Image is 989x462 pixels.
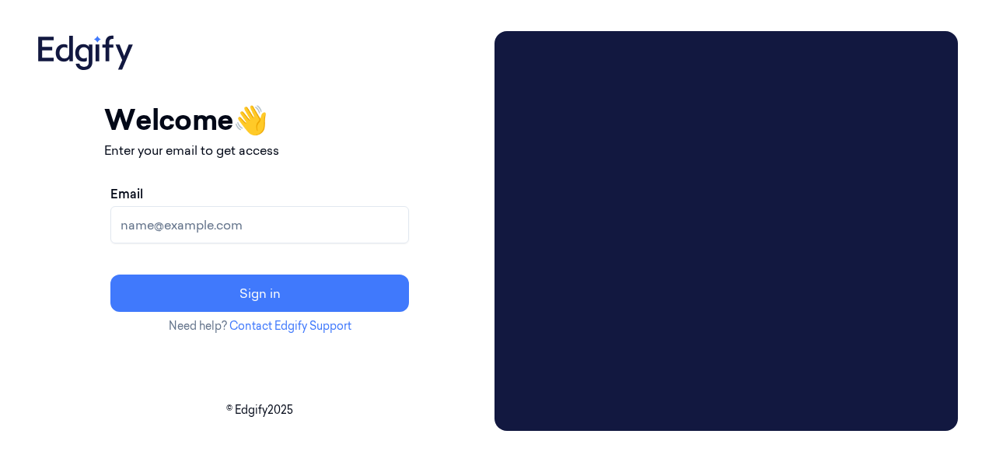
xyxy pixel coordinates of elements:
[104,141,415,159] p: Enter your email to get access
[110,184,143,203] label: Email
[31,402,488,418] p: © Edgify 2025
[110,275,409,312] button: Sign in
[110,206,409,243] input: name@example.com
[104,318,415,334] p: Need help?
[229,319,351,333] a: Contact Edgify Support
[104,99,415,141] h1: Welcome 👋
